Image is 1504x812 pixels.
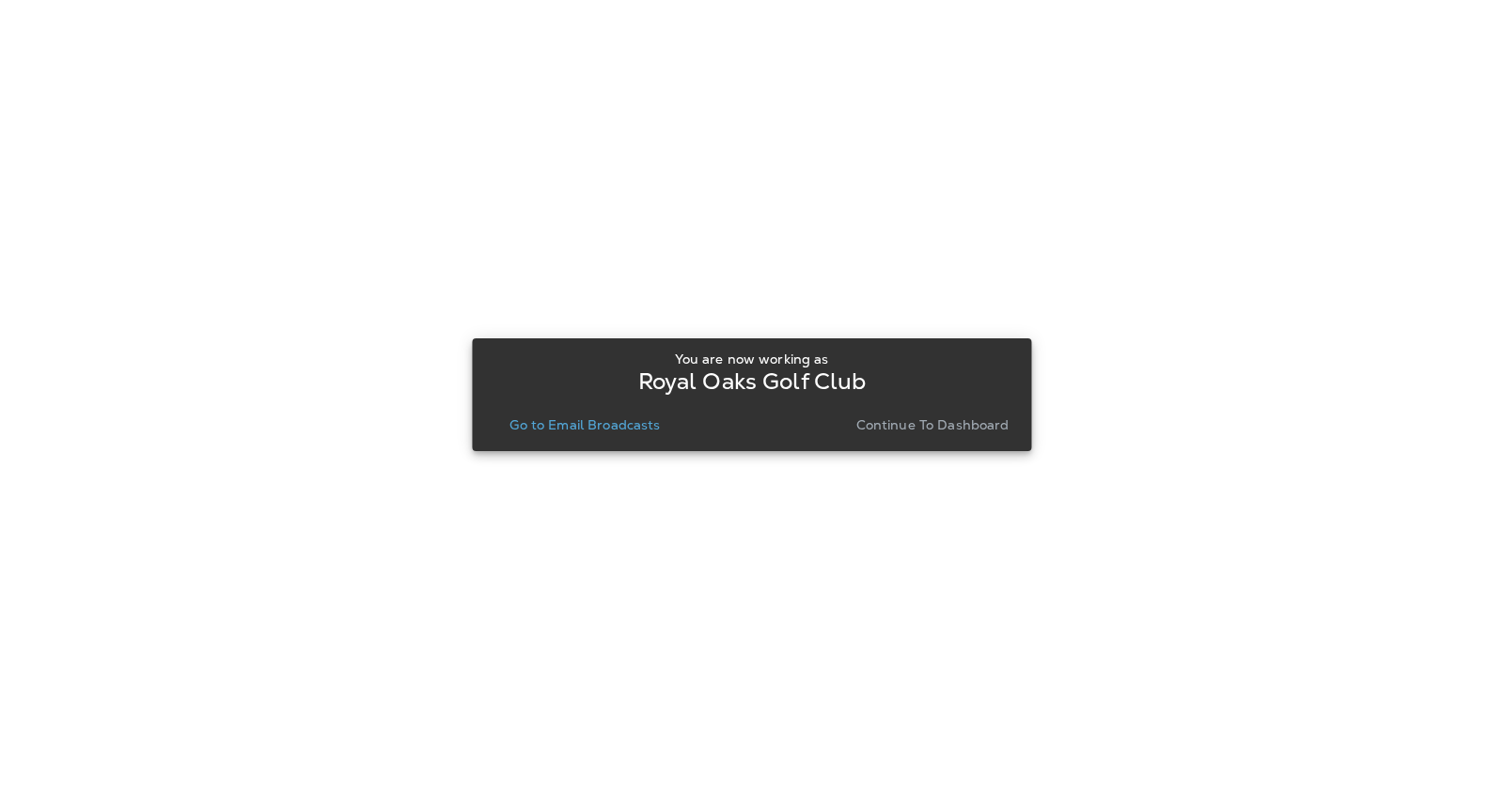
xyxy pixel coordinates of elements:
p: Royal Oaks Golf Club [638,374,867,389]
p: Continue to Dashboard [856,417,1010,432]
p: You are now working as [675,351,828,367]
p: Go to Email Broadcasts [509,417,660,432]
button: Go to Email Broadcasts [502,412,667,438]
button: Continue to Dashboard [849,412,1017,438]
